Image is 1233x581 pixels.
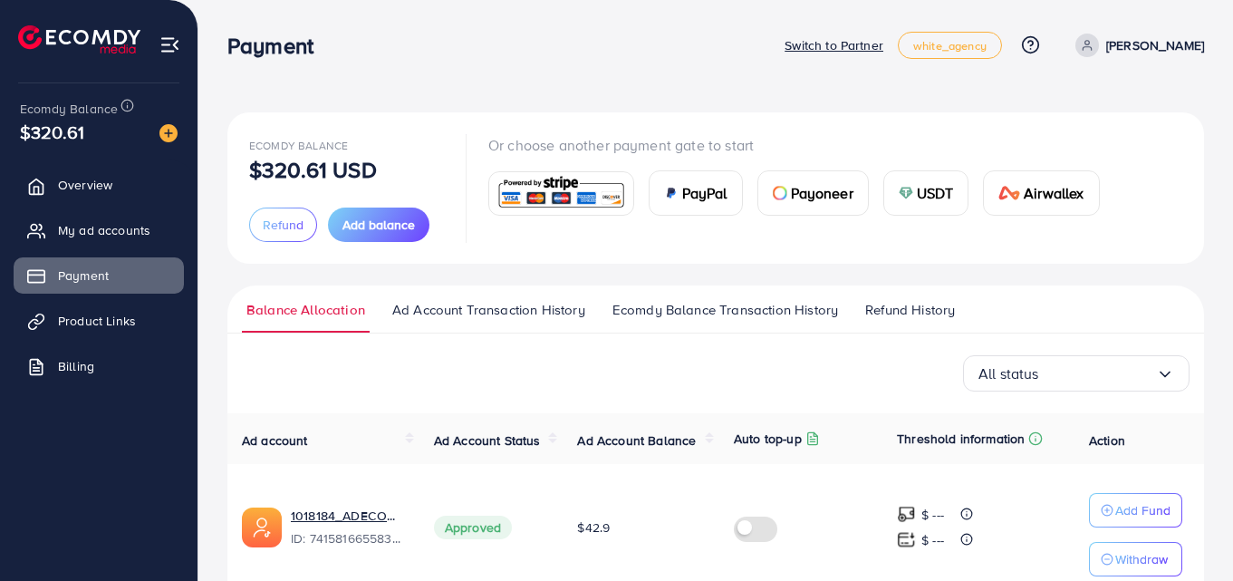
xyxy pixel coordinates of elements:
[392,300,585,320] span: Ad Account Transaction History
[14,212,184,248] a: My ad accounts
[649,170,743,216] a: cardPayPal
[917,182,954,204] span: USDT
[1068,34,1204,57] a: [PERSON_NAME]
[249,159,377,180] p: $320.61 USD
[249,208,317,242] button: Refund
[488,171,634,216] a: card
[1039,360,1156,388] input: Search for option
[757,170,869,216] a: cardPayoneer
[1024,182,1084,204] span: Airwallex
[1156,499,1219,567] iframe: Chat
[434,431,541,450] span: Ad Account Status
[18,25,140,53] img: logo
[897,530,916,549] img: top-up amount
[434,516,512,539] span: Approved
[159,34,180,55] img: menu
[58,221,150,239] span: My ad accounts
[291,507,405,548] div: <span class='underline'>1018184_ADECOM_1726629369576</span></br>7415816655839723537
[291,529,405,547] span: ID: 7415816655839723537
[1089,431,1125,450] span: Action
[998,186,1020,200] img: card
[865,300,955,320] span: Refund History
[682,182,727,204] span: PayPal
[58,266,109,285] span: Payment
[58,176,112,194] span: Overview
[291,507,405,525] a: 1018184_ADECOM_1726629369576
[898,32,1002,59] a: white_agency
[899,186,913,200] img: card
[1089,542,1182,576] button: Withdraw
[577,518,610,537] span: $42.9
[921,529,944,551] p: $ ---
[20,119,84,145] span: $320.61
[978,360,1039,388] span: All status
[227,33,328,59] h3: Payment
[963,355,1190,392] div: Search for option
[328,208,429,242] button: Add balance
[1115,548,1168,570] p: Withdraw
[773,186,787,200] img: card
[58,357,94,375] span: Billing
[488,134,1114,156] p: Or choose another payment gate to start
[913,40,987,52] span: white_agency
[58,312,136,330] span: Product Links
[785,34,883,56] p: Switch to Partner
[897,428,1025,450] p: Threshold information
[14,303,184,339] a: Product Links
[921,504,944,526] p: $ ---
[1106,34,1204,56] p: [PERSON_NAME]
[242,508,282,547] img: ic-ads-acc.e4c84228.svg
[14,348,184,384] a: Billing
[612,300,838,320] span: Ecomdy Balance Transaction History
[791,182,853,204] span: Payoneer
[1089,493,1182,528] button: Add Fund
[342,216,415,234] span: Add balance
[246,300,365,320] span: Balance Allocation
[1115,499,1170,521] p: Add Fund
[883,170,969,216] a: cardUSDT
[897,505,916,524] img: top-up amount
[495,174,628,213] img: card
[14,257,184,294] a: Payment
[664,186,679,200] img: card
[249,138,348,153] span: Ecomdy Balance
[734,428,802,450] p: Auto top-up
[20,100,118,118] span: Ecomdy Balance
[242,431,308,450] span: Ad account
[159,124,178,142] img: image
[577,431,696,450] span: Ad Account Balance
[983,170,1099,216] a: cardAirwallex
[263,216,303,234] span: Refund
[14,167,184,203] a: Overview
